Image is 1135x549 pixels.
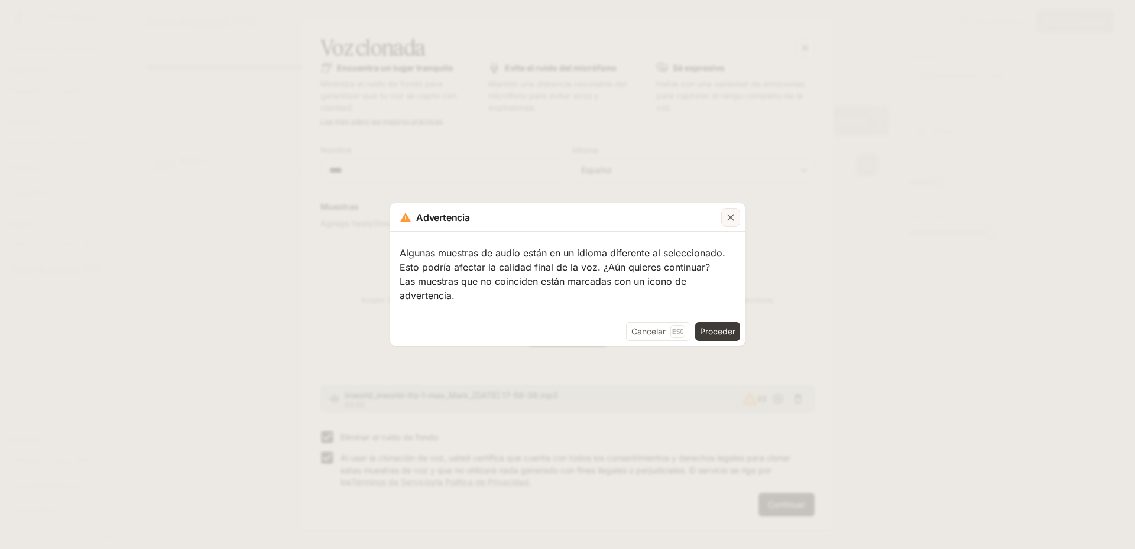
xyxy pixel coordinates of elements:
[672,327,683,336] font: Esc
[700,326,735,336] font: Proceder
[631,326,666,336] font: Cancelar
[695,322,740,341] button: Proceder
[400,247,728,273] font: Algunas muestras de audio están en un idioma diferente al seleccionado. Esto podría afectar la ca...
[626,322,690,341] button: CancelarEsc
[400,275,689,301] font: Las muestras que no coinciden están marcadas con un icono de advertencia.
[416,212,470,223] font: Advertencia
